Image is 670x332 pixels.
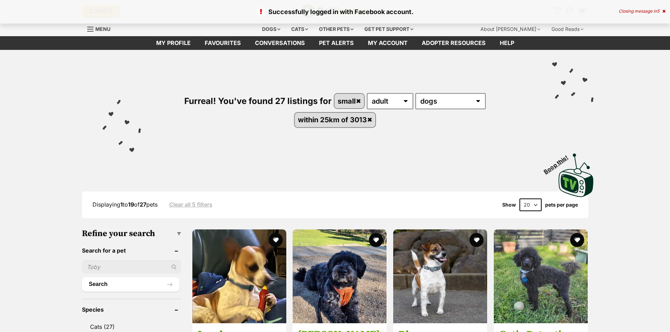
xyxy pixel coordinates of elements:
a: Adopter resources [415,36,493,50]
span: Displaying to of pets [92,201,158,208]
button: Search [82,277,179,291]
img: Lurch - Fox Terrier x Chihuahua Dog [192,229,286,323]
div: Get pet support [359,22,418,36]
header: Search for a pet [82,247,181,254]
div: Other pets [314,22,358,36]
header: Species [82,306,181,313]
a: Favourites [198,36,248,50]
a: Menu [87,22,115,35]
label: pets per page [545,202,578,208]
p: Successfully logged in with Facebook account. [7,7,663,17]
img: Romeo Valenti - Maltese x Poodle Dog [293,229,387,323]
a: Boop this! [559,147,594,198]
span: Menu [95,26,110,32]
a: Pet alerts [312,36,361,50]
img: Rhoryn - Fox Terrier Dog [393,229,487,323]
div: About [PERSON_NAME] [476,22,545,36]
strong: 1 [120,201,123,208]
a: Help [493,36,521,50]
div: Closing message in [619,9,665,14]
a: Clear all 5 filters [169,201,212,208]
a: small [334,94,364,108]
input: Toby [82,260,181,274]
a: My account [361,36,415,50]
button: favourite [268,233,282,247]
span: Boop this! [542,150,575,175]
img: PetRescue TV logo [559,154,594,197]
div: Dogs [257,22,285,36]
a: My profile [149,36,198,50]
strong: 27 [140,201,146,208]
span: 5 [657,8,659,14]
h3: Refine your search [82,229,181,239]
button: favourite [570,233,584,247]
a: within 25km of 3013 [295,113,376,127]
strong: 19 [128,201,134,208]
span: Furreal! You've found 27 listings for [184,96,332,106]
div: Good Reads [547,22,588,36]
span: Show [502,202,516,208]
img: Cutie Patootie - Poodle (Toy) Dog [494,229,588,323]
div: Cats [286,22,313,36]
button: favourite [369,233,383,247]
a: conversations [248,36,312,50]
button: favourite [470,233,484,247]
